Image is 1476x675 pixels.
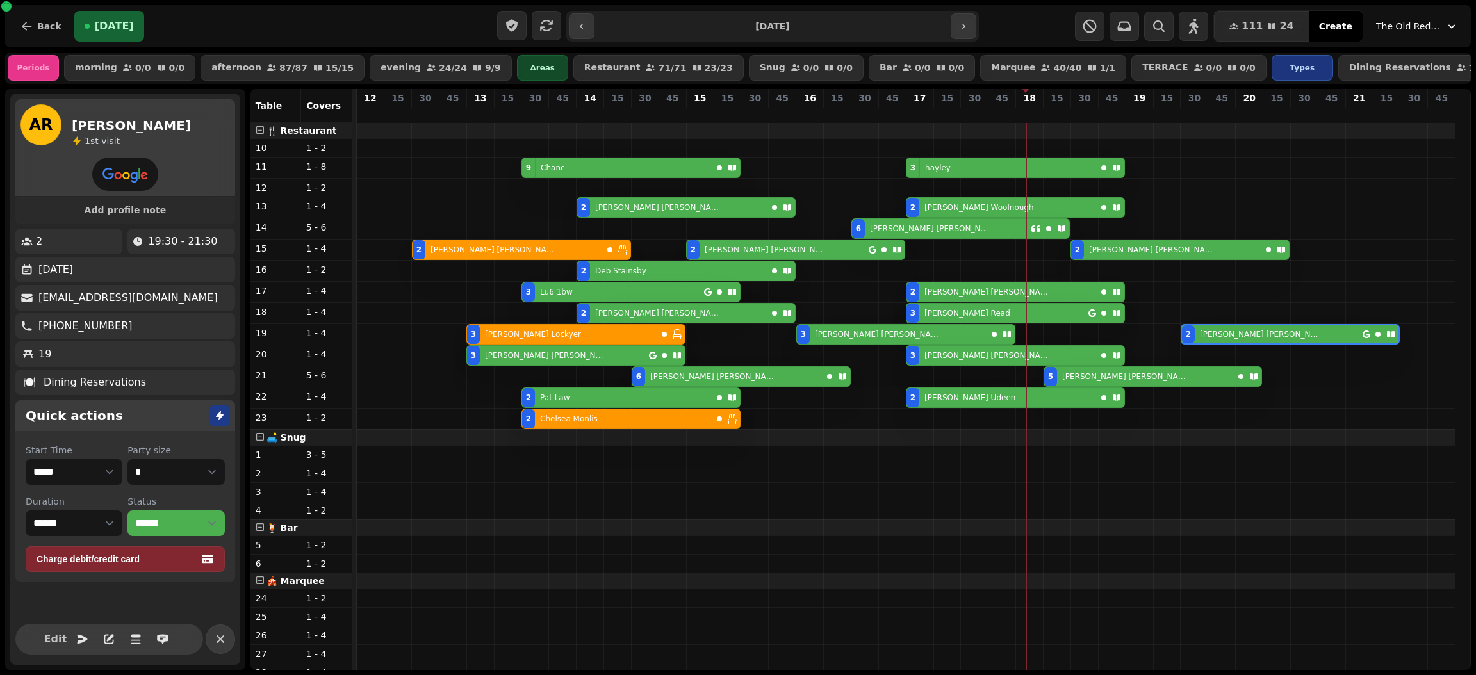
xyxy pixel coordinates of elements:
[750,107,760,120] p: 0
[1135,107,1145,120] p: 0
[595,202,723,213] p: [PERSON_NAME] [PERSON_NAME]
[910,393,915,403] div: 2
[266,126,337,136] span: 🍴 Restaurant
[860,107,870,120] p: 6
[471,329,476,339] div: 3
[256,327,296,339] p: 19
[1100,63,1116,72] p: 1 / 1
[721,92,734,104] p: 15
[74,11,144,42] button: [DATE]
[705,63,733,72] p: 23 / 23
[581,308,586,318] div: 2
[1200,329,1321,339] p: [PERSON_NAME] [PERSON_NAME]
[36,234,42,249] p: 2
[37,22,61,31] span: Back
[1437,107,1447,120] p: 0
[306,142,347,154] p: 1 - 2
[705,245,827,255] p: [PERSON_NAME] [PERSON_NAME]
[1349,63,1451,73] p: Dining Reservations
[668,107,678,120] p: 0
[1048,371,1053,382] div: 5
[1354,107,1365,120] p: 0
[29,117,53,133] span: AR
[1408,92,1420,104] p: 30
[38,346,51,362] p: 19
[471,350,476,361] div: 3
[38,290,218,305] p: [EMAIL_ADDRESS][DOMAIN_NAME]
[26,444,122,457] label: Start Time
[1353,92,1365,104] p: 21
[777,107,787,120] p: 0
[996,92,1008,104] p: 45
[1319,22,1352,31] span: Create
[1217,107,1227,120] p: 0
[1186,329,1191,339] div: 2
[1368,15,1466,38] button: The Old Red Lion
[474,92,486,104] p: 13
[1376,20,1440,33] span: The Old Red Lion
[85,136,90,146] span: 1
[485,350,607,361] p: [PERSON_NAME] [PERSON_NAME]
[801,329,806,339] div: 3
[831,92,843,104] p: 15
[306,284,347,297] p: 1 - 4
[1053,63,1081,72] p: 40 / 40
[135,63,151,72] p: 0 / 0
[306,647,347,660] p: 1 - 4
[306,411,347,424] p: 1 - 2
[256,305,296,318] p: 18
[914,92,926,104] p: 17
[1106,92,1118,104] p: 45
[256,284,296,297] p: 17
[585,107,595,120] p: 6
[306,348,347,361] p: 1 - 4
[1131,55,1267,81] button: TERRACE0/00/0
[581,202,586,213] div: 2
[256,629,296,642] p: 26
[364,92,376,104] p: 12
[256,592,296,605] p: 24
[925,163,951,173] p: hayley
[803,63,819,72] p: 0 / 0
[485,63,501,72] p: 9 / 9
[20,202,230,218] button: Add profile note
[306,221,347,234] p: 5 - 6
[306,610,347,623] p: 1 - 4
[169,63,185,72] p: 0 / 0
[306,200,347,213] p: 1 - 4
[1382,107,1392,120] p: 0
[924,202,1033,213] p: [PERSON_NAME] Woolnough
[949,63,965,72] p: 0 / 0
[306,101,341,111] span: Covers
[256,467,296,480] p: 2
[266,432,306,443] span: 🛋️ Snug
[1244,107,1254,120] p: 0
[306,539,347,551] p: 1 - 2
[256,142,296,154] p: 10
[887,107,898,120] p: 0
[26,407,123,425] h2: Quick actions
[306,485,347,498] p: 1 - 4
[526,414,531,424] div: 2
[201,55,365,81] button: afternoon87/8715/15
[749,55,864,81] button: Snug0/00/0
[924,350,1052,361] p: [PERSON_NAME] [PERSON_NAME]
[475,107,486,120] p: 6
[803,92,816,104] p: 16
[306,305,347,318] p: 1 - 4
[924,393,1015,403] p: [PERSON_NAME] Udeen
[279,63,307,72] p: 87 / 87
[595,266,646,276] p: Deb Stainsby
[306,448,347,461] p: 3 - 5
[639,92,651,104] p: 30
[503,107,513,120] p: 0
[557,107,568,120] p: 0
[306,592,347,605] p: 1 - 2
[1436,92,1448,104] p: 45
[805,107,815,120] p: 43
[1206,63,1222,72] p: 0 / 0
[1188,92,1201,104] p: 30
[991,63,1035,73] p: Marquee
[256,160,296,173] p: 11
[837,63,853,72] p: 0 / 0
